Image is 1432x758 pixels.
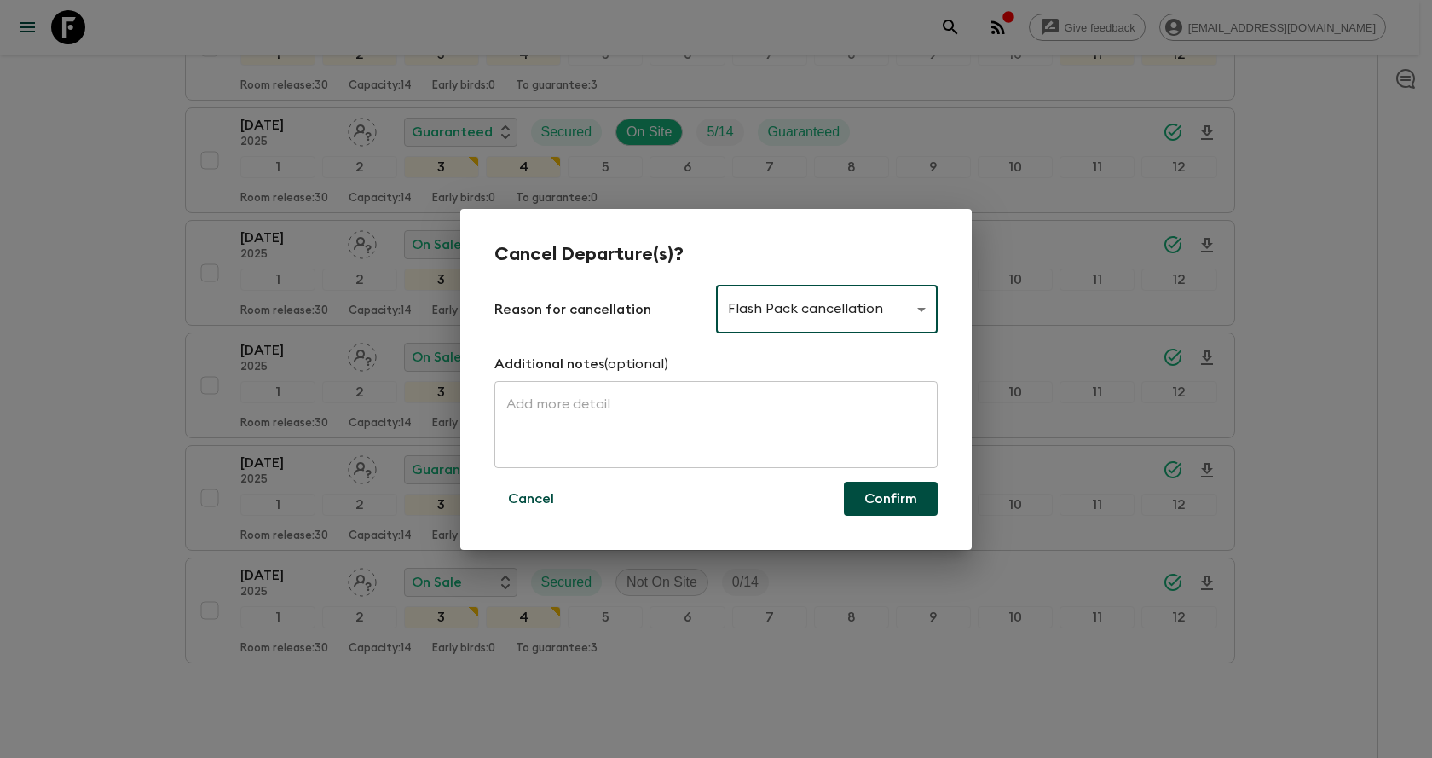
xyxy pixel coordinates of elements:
[508,489,554,509] p: Cancel
[494,354,604,374] p: Additional notes
[844,482,938,516] button: Confirm
[494,299,716,320] p: Reason for cancellation
[716,286,938,333] div: Flash Pack cancellation
[494,243,938,265] h2: Cancel Departure(s)?
[604,354,668,374] p: (optional)
[494,482,568,516] button: Cancel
